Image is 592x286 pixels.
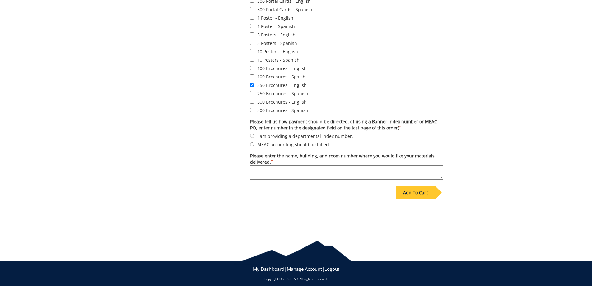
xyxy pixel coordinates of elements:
input: 100 Brochures - English [250,66,254,70]
label: 1 Poster - Spanish [250,23,443,30]
label: Please enter the name, building, and room number where you would like your materials delivered. [250,153,443,180]
input: 250 Brochures - English [250,83,254,87]
label: 5 Posters - Spanish [250,40,443,46]
label: 10 Posters - English [250,48,443,55]
input: MEAC accounting should be billed. [250,142,254,146]
label: 500 Portal Cards - Spanish [250,6,443,13]
input: I am providing a departmental index number. [250,134,254,138]
label: 500 Brochures - English [250,98,443,105]
input: 5 Posters - English [250,32,254,36]
input: 1 Poster - English [250,16,254,20]
a: ETSU [290,277,298,281]
div: Add To Cart [396,186,435,199]
label: 10 Posters - Spanish [250,56,443,63]
label: 250 Brochures - English [250,82,443,88]
input: 500 Portal Cards - Spanish [250,7,254,11]
label: 250 Brochures - Spanish [250,90,443,97]
input: 500 Brochures - Spanish [250,108,254,112]
label: 5 Posters - English [250,31,443,38]
input: 10 Posters - English [250,49,254,53]
label: 1 Poster - English [250,14,443,21]
label: 100 Brochures - English [250,65,443,72]
input: 10 Posters - Spanish [250,58,254,62]
a: My Dashboard [253,266,284,272]
input: 1 Poster - Spanish [250,24,254,28]
input: 5 Posters - Spanish [250,41,254,45]
label: 500 Brochures - Spanish [250,107,443,114]
input: 100 Brochures - Spaish [250,74,254,78]
label: 100 Brochures - Spaish [250,73,443,80]
label: MEAC accounting should be billed. [250,141,443,148]
textarea: Please enter the name, building, and room number where you would like your materials delivered.* [250,165,443,180]
a: Manage Account [287,266,322,272]
input: 500 Brochures - English [250,100,254,104]
label: Please tell us how payment should be directed. (If using a Banner index number or MEAC PO, enter ... [250,119,443,131]
input: 250 Brochures - Spanish [250,91,254,95]
a: Logout [324,266,339,272]
label: I am providing a departmental index number. [250,133,443,139]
